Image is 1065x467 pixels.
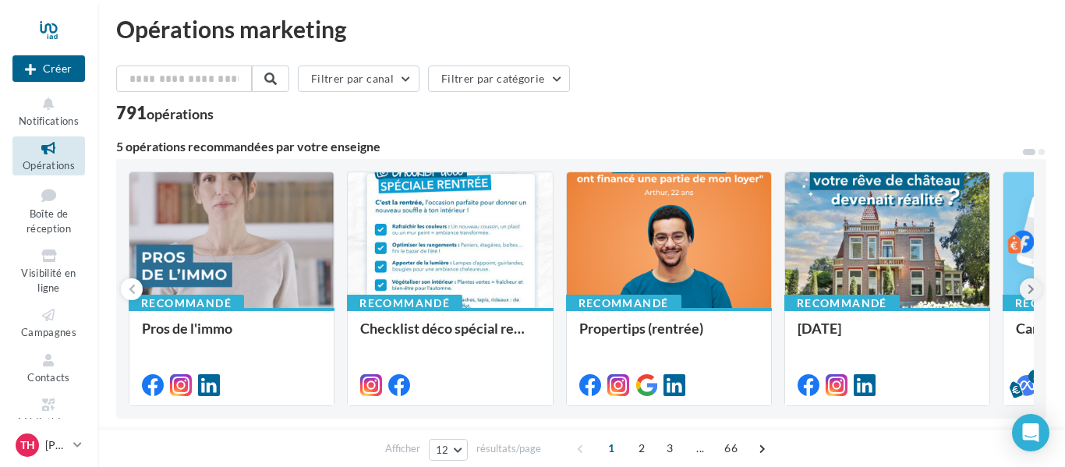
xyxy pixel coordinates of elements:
[21,326,76,338] span: Campagnes
[142,320,321,352] div: Pros de l'immo
[19,115,79,127] span: Notifications
[27,207,71,235] span: Boîte de réception
[147,107,214,121] div: opérations
[12,55,85,82] div: Nouvelle campagne
[298,65,419,92] button: Filtrer par canal
[476,441,541,456] span: résultats/page
[429,439,469,461] button: 12
[18,416,80,428] span: Médiathèque
[12,303,85,341] a: Campagnes
[1028,370,1042,384] div: 5
[12,348,85,387] a: Contacts
[360,320,540,352] div: Checklist déco spécial rentrée
[27,371,70,384] span: Contacts
[599,436,624,461] span: 1
[12,430,85,460] a: TH [PERSON_NAME]
[347,295,462,312] div: Recommandé
[12,92,85,130] button: Notifications
[45,437,67,453] p: [PERSON_NAME]
[129,295,244,312] div: Recommandé
[116,17,1046,41] div: Opérations marketing
[436,444,449,456] span: 12
[20,437,35,453] span: TH
[12,244,85,297] a: Visibilité en ligne
[23,159,75,172] span: Opérations
[784,295,900,312] div: Recommandé
[12,55,85,82] button: Créer
[688,436,713,461] span: ...
[116,140,1021,153] div: 5 opérations recommandées par votre enseigne
[629,436,654,461] span: 2
[657,436,682,461] span: 3
[428,65,570,92] button: Filtrer par catégorie
[12,182,85,239] a: Boîte de réception
[566,295,681,312] div: Recommandé
[718,436,744,461] span: 66
[12,393,85,431] a: Médiathèque
[12,136,85,175] a: Opérations
[116,104,214,122] div: 791
[1012,414,1049,451] div: Open Intercom Messenger
[579,320,759,352] div: Propertips (rentrée)
[798,320,977,352] div: [DATE]
[385,441,420,456] span: Afficher
[21,267,76,294] span: Visibilité en ligne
